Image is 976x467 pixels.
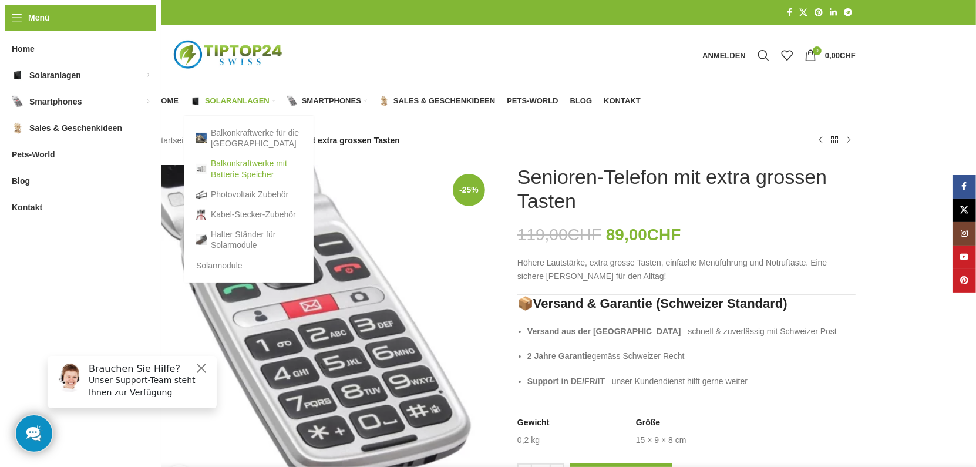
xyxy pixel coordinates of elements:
span: Gewicht [517,417,549,429]
span: Solaranlagen [29,65,81,86]
table: Produktdetails [517,417,856,446]
p: Höhere Lautstärke, extra grosse Tasten, einfache Menüführung und Notruftaste. Eine sichere [PERSO... [517,256,856,283]
img: Smartphones [287,96,298,106]
a: Logo der Website [156,50,302,59]
a: Balkonkraftwerke mit Batterie Speicher [196,153,302,184]
img: Sales & Geschenkideen [12,122,23,134]
span: Größe [636,417,660,429]
span: Home [156,96,179,106]
span: Senioren-Telefon mit extra grossen Tasten [234,134,400,147]
a: Smartphones [287,89,367,113]
div: Meine Wunschliste [775,43,799,67]
img: Customer service [16,16,46,46]
img: Smartphones [12,96,23,107]
a: Facebook Social Link [953,175,976,199]
span: Pets-World [12,144,55,165]
a: Pinterest Social Link [953,269,976,293]
div: Hauptnavigation [150,89,647,113]
img: Balkonkraftwerke für die Schweiz [196,133,207,143]
p: – schnell & zuverlässig mit Schweizer Post [527,325,856,338]
a: Balkonkraftwerke für die [GEOGRAPHIC_DATA] [196,123,302,153]
a: Photovoltaik Zubehör [196,184,302,204]
a: YouTube Social Link [953,246,976,269]
a: Solaranlagen [190,89,275,113]
a: Solarmodule [196,256,302,276]
img: Balkonkraftwerke mit Batterie Speicher [196,164,207,174]
h6: Brauchen Sie Hilfe? [51,16,171,28]
span: Anmelden [702,52,746,59]
span: Smartphones [29,91,82,112]
span: Blog [570,96,593,106]
a: X Social Link [953,199,976,222]
td: 15 × 9 × 8 cm [636,435,686,446]
span: Blog [12,170,30,191]
span: -25% [453,174,485,206]
bdi: 119,00 [517,226,601,244]
img: Solaranlagen [190,96,201,106]
p: Unser Support-Team steht Ihnen zur Verfügung [51,28,171,52]
span: Solaranlagen [205,96,270,106]
span: Kontakt [604,96,641,106]
a: Telegram Social Link [840,5,856,21]
a: Startseite [156,134,190,147]
strong: Support in DE/FR/IT [527,377,605,386]
h1: Senioren-Telefon mit extra grossen Tasten [517,165,856,213]
bdi: 89,00 [606,226,681,244]
a: Pinterest Social Link [811,5,826,21]
a: Nächstes Produkt [842,133,856,147]
strong: Versand aus der [GEOGRAPHIC_DATA] [527,327,681,336]
a: Halter Ständer für Solarmodule [196,224,302,255]
a: Sales & Geschenkideen [379,89,495,113]
a: Suche [752,43,775,67]
p: gemäss Schweizer Recht [527,350,856,362]
span: Home [12,38,35,59]
td: 0,2 kg [517,435,540,446]
h3: 📦 [517,295,856,313]
span: Menü [28,11,50,24]
button: Close [156,15,170,29]
span: Sales & Geschenkideen [29,117,122,139]
span: 0 [813,46,822,55]
img: Sales & Geschenkideen [379,96,389,106]
span: CHF [568,226,602,244]
strong: 2 Jahre Garantie [527,351,592,361]
a: Kabel-Stecker-Zubehör [196,204,302,224]
a: Vorheriges Produkt [813,133,827,147]
bdi: 0,00 [825,51,856,60]
span: Pets-World [507,96,558,106]
strong: Versand & Garantie (Schweizer Standard) [533,296,787,311]
a: 0 0,00CHF [799,43,861,67]
a: Facebook Social Link [783,5,796,21]
img: Photovoltaik Zubehör [196,189,207,200]
span: CHF [840,51,856,60]
span: Smartphones [302,96,361,106]
a: X Social Link [796,5,811,21]
a: Kontakt [604,89,641,113]
a: LinkedIn Social Link [826,5,840,21]
p: – unser Kundendienst hilft gerne weiter [527,375,856,388]
img: Solaranlagen [12,69,23,81]
span: Kontakt [12,197,42,218]
a: Blog [570,89,593,113]
span: CHF [647,226,681,244]
a: Instagram Social Link [953,222,976,246]
a: Home [156,89,179,113]
img: Kabel-Stecker-Zubehör [196,209,207,220]
span: Sales & Geschenkideen [393,96,495,106]
a: Anmelden [696,43,752,67]
img: Halter Ständer für Solarmodule [196,234,207,245]
a: Pets-World [507,89,558,113]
